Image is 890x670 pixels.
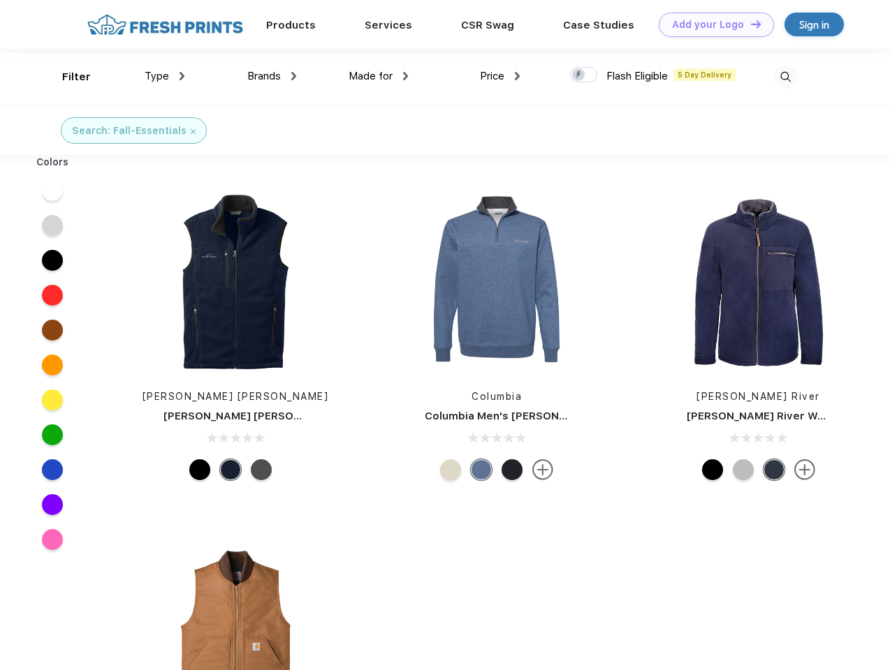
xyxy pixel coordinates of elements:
[403,72,408,80] img: dropdown.png
[251,459,272,480] div: Grey Steel
[471,459,492,480] div: Carbon Heather
[774,66,797,89] img: desktop_search.svg
[26,155,80,170] div: Colors
[702,459,723,480] div: Black
[143,190,328,375] img: func=resize&h=266
[440,459,461,480] div: Oatmeal Heather
[480,70,504,82] span: Price
[502,459,523,480] div: Black
[247,70,281,82] span: Brands
[266,19,316,31] a: Products
[666,190,852,375] img: func=resize&h=266
[404,190,590,375] img: func=resize&h=266
[145,70,169,82] span: Type
[673,68,736,81] span: 5 Day Delivery
[532,459,553,480] img: more.svg
[349,70,393,82] span: Made for
[799,17,829,33] div: Sign in
[764,459,785,480] div: Navy
[733,459,754,480] div: Light-Grey
[751,20,761,28] img: DT
[72,124,187,138] div: Search: Fall-Essentials
[425,410,745,422] a: Columbia Men's [PERSON_NAME] Mountain Half-Zip Sweater
[62,69,91,85] div: Filter
[785,13,844,36] a: Sign in
[472,391,522,402] a: Columbia
[191,129,196,134] img: filter_cancel.svg
[163,410,408,422] a: [PERSON_NAME] [PERSON_NAME] Fleece Vest
[189,459,210,480] div: Black
[220,459,241,480] div: River Blue Navy
[83,13,247,37] img: fo%20logo%202.webp
[180,72,184,80] img: dropdown.png
[672,19,744,31] div: Add your Logo
[143,391,329,402] a: [PERSON_NAME] [PERSON_NAME]
[291,72,296,80] img: dropdown.png
[606,70,668,82] span: Flash Eligible
[696,391,820,402] a: [PERSON_NAME] River
[794,459,815,480] img: more.svg
[515,72,520,80] img: dropdown.png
